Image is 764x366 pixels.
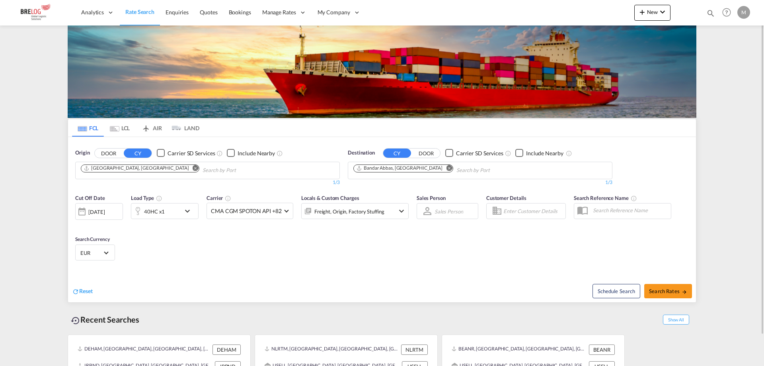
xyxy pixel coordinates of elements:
button: CY [383,149,411,158]
button: icon-plus 400-fgNewicon-chevron-down [634,5,670,21]
span: Quotes [200,9,217,16]
md-icon: icon-chevron-down [397,206,406,216]
md-datepicker: Select [75,219,81,230]
md-icon: icon-plus 400-fg [637,7,647,17]
span: Search Rates [649,288,687,294]
md-icon: icon-chevron-down [183,206,196,216]
button: CY [124,149,152,158]
div: Freight Origin Factory Stuffingicon-chevron-down [301,203,409,219]
md-icon: icon-refresh [72,288,79,295]
md-tab-item: LAND [168,119,199,137]
div: Press delete to remove this chip. [84,165,190,172]
button: Search Ratesicon-arrow-right [644,284,692,298]
span: Manage Rates [262,8,296,16]
button: DOOR [95,149,123,158]
md-tab-item: AIR [136,119,168,137]
img: LCL+%26+FCL+BACKGROUND.png [68,25,696,118]
button: Note: By default Schedule search will only considerorigin ports, destination ports and cut off da... [592,284,640,298]
div: [DATE] [75,203,123,220]
div: Recent Searches [68,311,142,329]
md-icon: Unchecked: Ignores neighbouring ports when fetching rates.Checked : Includes neighbouring ports w... [277,150,283,157]
div: M [737,6,750,19]
md-icon: icon-magnify [706,9,715,18]
div: Include Nearby [238,149,275,157]
div: icon-magnify [706,9,715,21]
span: Cut Off Date [75,195,105,201]
md-icon: icon-chevron-down [658,7,667,17]
div: [DATE] [88,208,105,215]
div: 1/3 [75,179,340,186]
button: Remove [187,165,199,173]
md-checkbox: Checkbox No Ink [445,149,503,157]
span: Customer Details [486,195,526,201]
div: NLRTM, Rotterdam, Netherlands, Western Europe, Europe [265,344,399,355]
span: Show All [663,315,689,325]
md-icon: Unchecked: Search for CY (Container Yard) services for all selected carriers.Checked : Search for... [505,150,511,157]
div: Bandar Abbas, IRBND [356,165,442,172]
span: Destination [348,149,375,157]
md-checkbox: Checkbox No Ink [227,149,275,157]
span: My Company [318,8,350,16]
md-icon: icon-backup-restore [71,316,80,325]
span: New [637,9,667,15]
span: Sales Person [417,195,446,201]
div: BEANR [589,344,615,355]
md-select: Select Currency: € EUREuro [80,247,111,258]
button: DOOR [412,149,440,158]
span: Load Type [131,195,162,201]
div: Help [720,6,737,20]
span: Help [720,6,733,19]
span: Search Reference Name [574,195,637,201]
div: Hamburg, DEHAM [84,165,189,172]
md-pagination-wrapper: Use the left and right arrow keys to navigate between tabs [72,119,199,137]
md-icon: Unchecked: Search for CY (Container Yard) services for all selected carriers.Checked : Search for... [216,150,223,157]
div: Freight Origin Factory Stuffing [314,206,384,217]
span: Carrier [207,195,231,201]
span: EUR [80,249,103,256]
span: Analytics [81,8,104,16]
input: Search Reference Name [589,204,671,216]
div: 1/3 [348,179,612,186]
md-icon: Unchecked: Ignores neighbouring ports when fetching rates.Checked : Includes neighbouring ports w... [566,150,572,157]
span: Enquiries [166,9,189,16]
md-tab-item: LCL [104,119,136,137]
md-icon: Your search will be saved by the below given name [631,195,637,202]
div: DEHAM [212,344,241,355]
md-tab-item: FCL [72,119,104,137]
md-chips-wrap: Chips container. Use arrow keys to select chips. [352,162,535,177]
span: Search Currency [75,236,110,242]
input: Enter Customer Details [503,205,563,217]
md-icon: The selected Trucker/Carrierwill be displayed in the rate results If the rates are from another f... [225,195,231,202]
div: Carrier SD Services [168,149,215,157]
div: NLRTM [401,344,428,355]
md-chips-wrap: Chips container. Use arrow keys to select chips. [80,162,281,177]
md-checkbox: Checkbox No Ink [157,149,215,157]
span: Reset [79,288,93,294]
span: CMA CGM SPOTON API +82 [211,207,282,215]
div: 40HC x1icon-chevron-down [131,203,199,219]
md-icon: icon-information-outline [156,195,162,202]
input: Chips input. [456,164,532,177]
span: Origin [75,149,90,157]
div: BEANR, Antwerp, Belgium, Western Europe, Europe [452,344,587,355]
md-select: Sales Person [434,206,464,217]
div: OriginDOOR CY Checkbox No InkUnchecked: Search for CY (Container Yard) services for all selected ... [68,137,696,302]
div: Press delete to remove this chip. [356,165,444,172]
span: Rate Search [125,8,154,15]
md-icon: icon-airplane [141,123,151,129]
span: Bookings [229,9,251,16]
div: 40HC x1 [144,206,165,217]
span: Locals & Custom Charges [301,195,359,201]
input: Chips input. [203,164,278,177]
md-checkbox: Checkbox No Ink [515,149,563,157]
div: Include Nearby [526,149,563,157]
div: DEHAM, Hamburg, Germany, Western Europe, Europe [78,344,210,355]
button: Remove [441,165,453,173]
md-icon: icon-arrow-right [682,289,687,295]
div: Carrier SD Services [456,149,503,157]
div: icon-refreshReset [72,287,93,296]
img: daae70a0ee2511ecb27c1fb462fa6191.png [12,4,66,22]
